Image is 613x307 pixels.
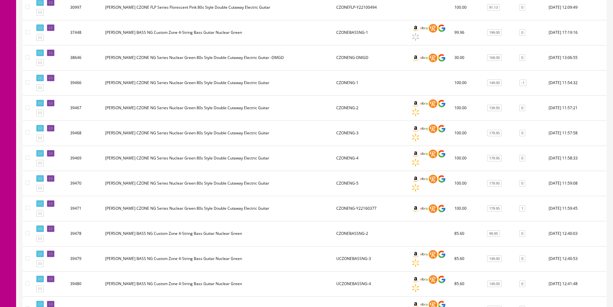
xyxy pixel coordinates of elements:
[334,271,409,296] td: UCZONEBASSNG-4
[68,146,103,171] td: 39469
[519,80,526,86] a: -1
[68,221,103,246] td: 39478
[103,70,334,95] td: Dean CZONE NG Series Nuclear Green 80s Style Double Cutaway Electric Guitar
[68,120,103,146] td: 39468
[68,45,103,70] td: 38646
[103,171,334,196] td: Dean CZONE NG Series Nuclear Green 80s Style Double Cutaway Electric Guitar
[411,284,420,293] img: walmart
[429,250,437,259] img: reverb
[334,120,409,146] td: CZONENG-3
[452,196,483,221] td: 100.00
[334,45,409,70] td: CZONENG-DMGD
[487,4,500,11] a: 91.13
[519,105,525,111] a: 0
[411,133,420,142] img: walmart
[452,271,483,296] td: 85.60
[487,80,502,86] a: 149.00
[519,281,525,287] a: 0
[334,246,409,271] td: UCZONEBASSNG-3
[420,149,429,158] img: ebay
[519,4,525,11] a: 0
[420,124,429,133] img: ebay
[519,205,525,212] a: 1
[546,196,606,221] td: 2024-08-01 11:59:45
[420,99,429,108] img: ebay
[519,230,525,237] a: 0
[519,180,525,187] a: 0
[420,204,429,213] img: ebay
[411,183,420,192] img: walmart
[519,29,525,36] a: 0
[452,221,483,246] td: 85.60
[437,275,446,284] img: google_shopping
[334,146,409,171] td: CZONENG-4
[487,281,502,287] a: 149.00
[411,204,420,213] img: amazon
[429,53,437,62] img: reverb
[68,246,103,271] td: 39479
[429,204,437,213] img: reverb
[519,130,525,137] a: 0
[429,24,437,33] img: reverb
[437,250,446,259] img: google_shopping
[487,54,502,61] a: 169.00
[68,70,103,95] td: 39466
[68,196,103,221] td: 39471
[68,95,103,120] td: 39467
[411,108,420,117] img: walmart
[452,20,483,45] td: 99.96
[411,53,420,62] img: amazon
[487,205,502,212] a: 179.95
[546,171,606,196] td: 2024-08-01 11:59:08
[519,155,525,162] a: 0
[487,29,502,36] a: 199.00
[487,155,502,162] a: 179.95
[334,196,409,221] td: CZONENG-Y22160377
[411,259,420,267] img: walmart
[411,124,420,133] img: amazon
[487,255,502,262] a: 149.00
[487,230,500,237] a: 99.95
[437,99,446,108] img: google_shopping
[487,180,502,187] a: 179.95
[437,124,446,133] img: google_shopping
[429,99,437,108] img: reverb
[437,53,446,62] img: google_shopping
[411,250,420,259] img: amazon
[546,45,606,70] td: 2024-06-13 13:06:55
[452,246,483,271] td: 85.60
[546,246,606,271] td: 2024-08-01 12:40:53
[452,45,483,70] td: 30.00
[420,53,429,62] img: ebay
[103,120,334,146] td: Dean CZONE NG Series Nuclear Green 80s Style Double Cutaway Electric Guitar
[103,221,334,246] td: Dean CZONE BASS NG Custom Zone 4-String Bass Guitar Nuclear Green
[429,175,437,183] img: reverb
[411,149,420,158] img: amazon
[420,24,429,33] img: ebay
[487,130,502,137] a: 179.95
[411,99,420,108] img: amazon
[103,146,334,171] td: Dean CZONE NG Series Nuclear Green 80s Style Double Cutaway Electric Guitar
[429,149,437,158] img: reverb
[546,120,606,146] td: 2024-08-01 11:57:58
[546,146,606,171] td: 2024-08-01 11:58:33
[334,221,409,246] td: CZONEBASSNG-2
[452,70,483,95] td: 100.00
[103,196,334,221] td: Dean CZONE NG Series Nuclear Green 80s Style Double Cutaway Electric Guitar
[334,20,409,45] td: CZONEBASSNG-1
[334,70,409,95] td: CZONENG-1
[519,255,525,262] a: 0
[68,271,103,296] td: 39480
[103,20,334,45] td: Dean CZONE BASS NG Custom Zone 4-String Bass Guitar Nuclear Green
[334,95,409,120] td: CZONENG-2
[68,20,103,45] td: 37448
[420,275,429,284] img: ebay
[420,175,429,183] img: ebay
[103,246,334,271] td: Dean CZONE BASS NG Custom Zone 4-String Bass Guitar Nuclear Green
[546,70,606,95] td: 2024-08-01 11:54:32
[452,171,483,196] td: 100.00
[437,24,446,33] img: google_shopping
[68,171,103,196] td: 39470
[519,54,525,61] a: 0
[452,120,483,146] td: 100.00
